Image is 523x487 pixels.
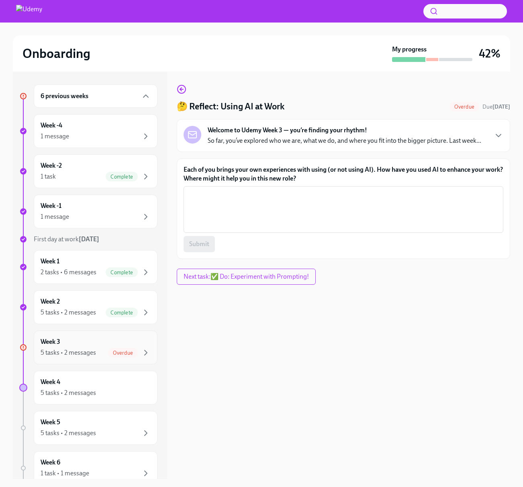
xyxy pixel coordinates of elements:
a: Week 61 task • 1 message [19,451,157,485]
span: Complete [106,269,138,275]
img: Udemy [16,5,42,18]
div: 5 tasks • 2 messages [41,429,96,438]
a: Week -21 taskComplete [19,154,157,188]
strong: [DATE] [79,235,99,243]
a: Week -41 message [19,114,157,148]
h6: Week 2 [41,297,60,306]
h6: Week 4 [41,378,60,386]
h6: 6 previous weeks [41,92,88,101]
span: August 17th, 2025 10:00 [482,103,510,111]
button: Next task:✅ Do: Experiment with Prompting! [177,269,316,285]
div: 5 tasks • 2 messages [41,388,96,397]
h6: Week -1 [41,201,61,210]
span: Due [482,103,510,110]
span: First day at work [34,235,99,243]
div: 1 task • 1 message [41,469,89,478]
h6: Week -4 [41,121,62,130]
h4: 🤔 Reflect: Using AI at Work [177,101,284,113]
div: 5 tasks • 2 messages [41,308,96,317]
a: Week 12 tasks • 6 messagesComplete [19,250,157,284]
h6: Week 1 [41,257,59,266]
div: 6 previous weeks [34,84,157,108]
span: Overdue [449,104,479,110]
label: Each of you brings your own experiences with using (or not using AI). How have you used AI to enh... [184,165,503,183]
h3: 42% [479,46,501,61]
a: Week 55 tasks • 2 messages [19,411,157,445]
h2: Onboarding [22,45,90,62]
h6: Week -2 [41,161,62,170]
a: Week -11 message [19,195,157,228]
strong: My progress [392,45,427,54]
span: Overdue [108,350,138,356]
p: So far, you’ve explored who we are, what we do, and where you fit into the bigger picture. Last w... [208,136,481,145]
strong: Welcome to Udemy Week 3 — you’re finding your rhythm! [208,126,367,135]
div: 2 tasks • 6 messages [41,268,96,277]
strong: [DATE] [492,103,510,110]
a: Week 45 tasks • 2 messages [19,371,157,405]
div: 1 message [41,132,69,141]
span: Complete [106,174,138,180]
h6: Week 6 [41,458,60,467]
a: Week 35 tasks • 2 messagesOverdue [19,331,157,364]
span: Complete [106,310,138,316]
span: Next task : ✅ Do: Experiment with Prompting! [184,273,309,281]
a: First day at work[DATE] [19,235,157,244]
h6: Week 5 [41,418,60,427]
div: 5 tasks • 2 messages [41,348,96,357]
div: 1 task [41,172,56,181]
div: 1 message [41,212,69,221]
h6: Week 3 [41,337,60,346]
a: Week 25 tasks • 2 messagesComplete [19,290,157,324]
